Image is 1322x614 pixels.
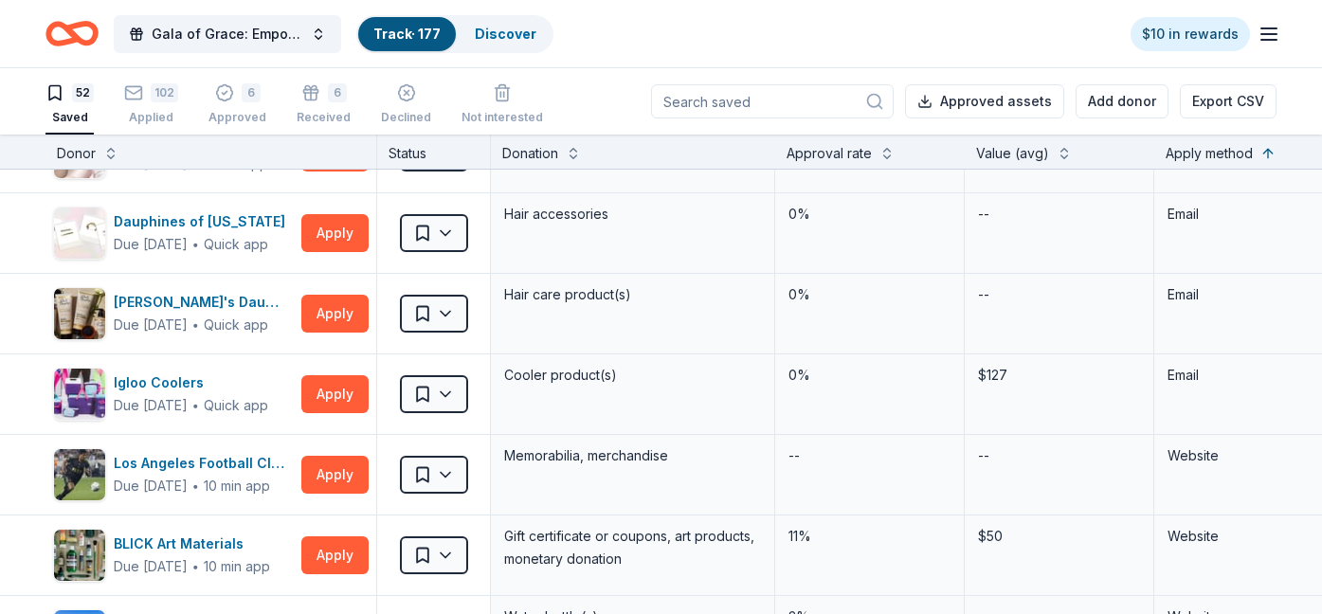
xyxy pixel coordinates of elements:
div: Due [DATE] [114,555,188,578]
div: Approval rate [787,142,872,165]
div: 0% [787,281,952,308]
button: Export CSV [1180,84,1277,118]
div: Dauphines of [US_STATE] [114,210,293,233]
div: -- [976,442,991,469]
div: Received [297,110,351,125]
div: -- [976,281,991,308]
span: ∙ [191,236,200,252]
div: Quick app [204,316,268,334]
div: Gift certificate or coupons, art products, monetary donation [502,523,763,572]
div: Due [DATE] [114,394,188,417]
div: 10 min app [204,477,270,496]
div: 0% [787,201,952,227]
div: 52 [72,83,94,102]
div: Hair accessories [502,201,763,227]
div: -- [787,442,802,469]
div: Saved [45,110,94,125]
button: 6Approved [208,76,266,135]
button: Image for Los Angeles Football ClubLos Angeles Football ClubDue [DATE]∙10 min app [53,448,294,501]
span: ∙ [191,316,200,333]
button: Approved assets [905,84,1064,118]
button: Image for Igloo CoolersIgloo CoolersDue [DATE]∙Quick app [53,368,294,421]
button: Apply [301,456,369,494]
div: Value (avg) [976,142,1049,165]
img: Image for Igloo Coolers [54,369,105,420]
img: Image for Carol's Daughter [54,288,105,339]
div: Apply method [1166,142,1253,165]
button: Image for Dauphines of New YorkDauphines of [US_STATE]Due [DATE]∙Quick app [53,207,294,260]
div: 11% [787,523,952,550]
div: $50 [976,523,1142,550]
button: Apply [301,375,369,413]
div: 6 [242,83,261,102]
a: Discover [475,26,536,42]
a: $10 in rewards [1131,17,1250,51]
img: Image for Dauphines of New York [54,208,105,259]
button: Apply [301,295,369,333]
span: ∙ [191,397,200,413]
button: Declined [381,76,431,135]
button: Track· 177Discover [356,15,553,53]
div: Quick app [204,396,268,415]
div: 6 [328,83,347,102]
button: Image for BLICK Art MaterialsBLICK Art MaterialsDue [DATE]∙10 min app [53,529,294,582]
div: Donation [502,142,558,165]
input: Search saved [651,84,894,118]
button: 102Applied [124,76,178,135]
button: Image for Carol's Daughter[PERSON_NAME]'s DaughterDue [DATE]∙Quick app [53,287,294,340]
button: Add donor [1076,84,1168,118]
div: BLICK Art Materials [114,533,270,555]
button: 6Received [297,76,351,135]
div: Applied [124,110,178,125]
div: Cooler product(s) [502,362,763,388]
a: Track· 177 [373,26,441,42]
div: Due [DATE] [114,233,188,256]
div: [PERSON_NAME]'s Daughter [114,291,294,314]
div: Approved [208,110,266,125]
div: Due [DATE] [114,314,188,336]
span: ∙ [191,478,200,494]
div: Status [377,135,491,169]
div: 10 min app [204,557,270,576]
div: Igloo Coolers [114,371,268,394]
div: Quick app [204,235,268,254]
div: Declined [381,110,431,125]
div: -- [976,201,991,227]
div: Memorabilia, merchandise [502,442,763,469]
button: Gala of Grace: Empowering Futures for El Porvenir [114,15,341,53]
div: $127 [976,362,1142,388]
button: Apply [301,214,369,252]
span: ∙ [191,558,200,574]
div: Los Angeles Football Club [114,452,294,475]
button: 52Saved [45,76,94,135]
img: Image for BLICK Art Materials [54,530,105,581]
div: Due [DATE] [114,475,188,497]
a: Home [45,11,99,56]
div: 0% [787,362,952,388]
span: Gala of Grace: Empowering Futures for El Porvenir [152,23,303,45]
div: Donor [57,142,96,165]
button: Not interested [462,76,543,135]
div: Not interested [462,110,543,125]
button: Apply [301,536,369,574]
img: Image for Los Angeles Football Club [54,449,105,500]
div: Hair care product(s) [502,281,763,308]
div: 102 [151,83,178,102]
